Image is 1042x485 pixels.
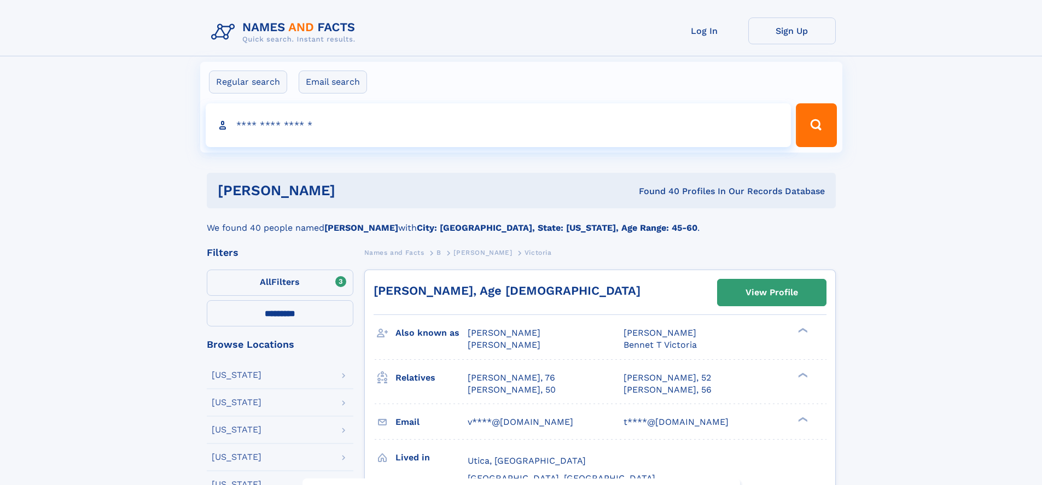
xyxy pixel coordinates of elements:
[661,17,748,44] a: Log In
[468,455,586,466] span: Utica, [GEOGRAPHIC_DATA]
[436,246,441,259] a: B
[212,371,261,379] div: [US_STATE]
[468,372,555,384] a: [PERSON_NAME], 76
[395,448,468,467] h3: Lived in
[795,327,808,334] div: ❯
[212,453,261,461] div: [US_STATE]
[207,340,353,349] div: Browse Locations
[525,249,552,256] span: Victoria
[487,185,825,197] div: Found 40 Profiles In Our Records Database
[206,103,791,147] input: search input
[453,246,512,259] a: [PERSON_NAME]
[748,17,836,44] a: Sign Up
[207,17,364,47] img: Logo Names and Facts
[395,413,468,431] h3: Email
[218,184,487,197] h1: [PERSON_NAME]
[395,369,468,387] h3: Relatives
[324,223,398,233] b: [PERSON_NAME]
[468,340,540,350] span: [PERSON_NAME]
[209,71,287,94] label: Regular search
[374,284,641,297] a: [PERSON_NAME], Age [DEMOGRAPHIC_DATA]
[417,223,697,233] b: City: [GEOGRAPHIC_DATA], State: [US_STATE], Age Range: 45-60
[212,398,261,407] div: [US_STATE]
[624,340,697,350] span: Bennet T Victoria
[207,208,836,235] div: We found 40 people named with .
[624,328,696,338] span: [PERSON_NAME]
[746,280,798,305] div: View Profile
[395,324,468,342] h3: Also known as
[624,384,712,396] a: [PERSON_NAME], 56
[718,279,826,306] a: View Profile
[207,270,353,296] label: Filters
[212,425,261,434] div: [US_STATE]
[468,473,655,483] span: [GEOGRAPHIC_DATA], [GEOGRAPHIC_DATA]
[795,371,808,378] div: ❯
[468,328,540,338] span: [PERSON_NAME]
[207,248,353,258] div: Filters
[364,246,424,259] a: Names and Facts
[436,249,441,256] span: B
[795,416,808,423] div: ❯
[260,277,271,287] span: All
[796,103,836,147] button: Search Button
[468,384,556,396] a: [PERSON_NAME], 50
[624,372,711,384] a: [PERSON_NAME], 52
[453,249,512,256] span: [PERSON_NAME]
[299,71,367,94] label: Email search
